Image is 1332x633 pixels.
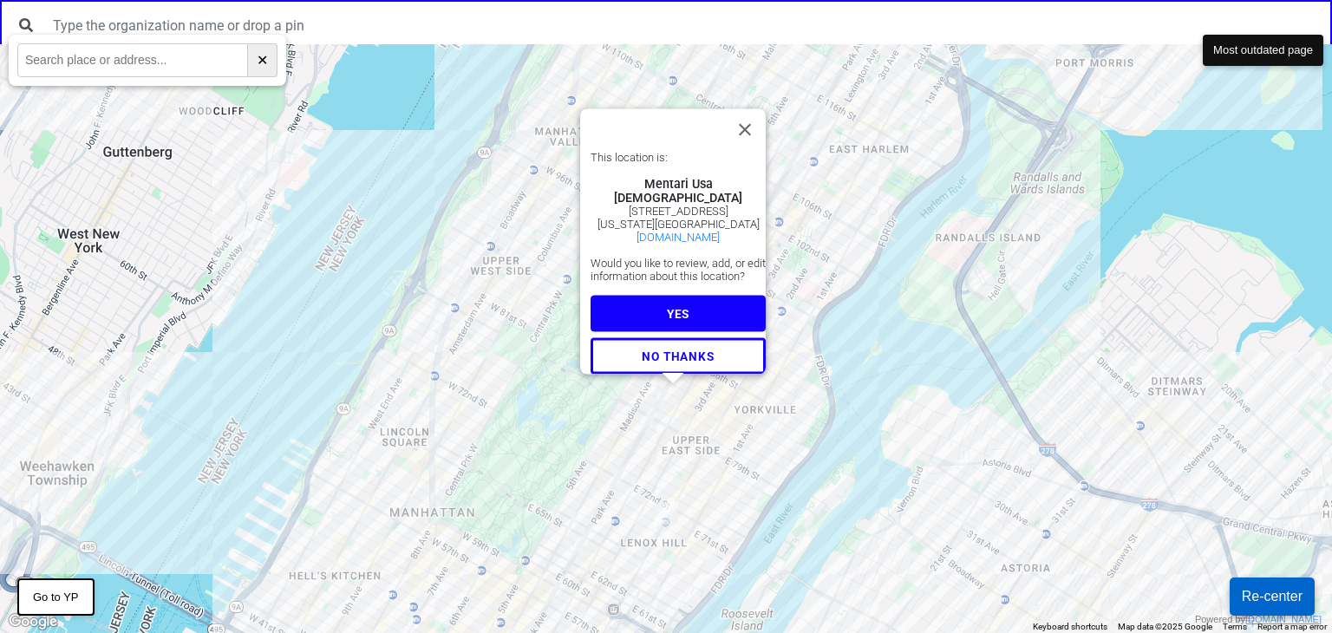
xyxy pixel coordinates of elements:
button: Keyboard shortcuts [1033,621,1107,633]
img: Google [4,610,62,633]
button: Go to YP [17,578,95,617]
button: YES [591,295,766,331]
button: NO THANKS [591,337,766,374]
input: Search place or address... [17,43,248,77]
span: Map data ©2025 Google [1118,622,1212,631]
div: Mentari Usa [591,176,766,190]
input: Type the organization name or drop a pin [42,9,1323,42]
a: [DOMAIN_NAME] [1245,614,1322,624]
span: NO THANKS [642,349,714,362]
a: [DOMAIN_NAME] [637,230,720,243]
div: Would you like to review, add, or edit information about this location? [591,256,766,282]
div: [DEMOGRAPHIC_DATA] [591,190,766,204]
a: Terms (opens in new tab) [1223,622,1247,631]
button: ✕ [248,43,277,77]
button: Close [724,108,766,150]
div: Powered by [1195,612,1322,627]
span: YES [667,306,689,320]
a: Open this area in Google Maps (opens a new window) [4,610,62,633]
button: Most outdated page [1203,35,1323,66]
div: This location is: [591,150,766,163]
div: [STREET_ADDRESS] [591,204,766,217]
button: Re-center [1230,578,1315,616]
div: [US_STATE][GEOGRAPHIC_DATA] [591,217,766,230]
a: Report a map error [1257,622,1327,631]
